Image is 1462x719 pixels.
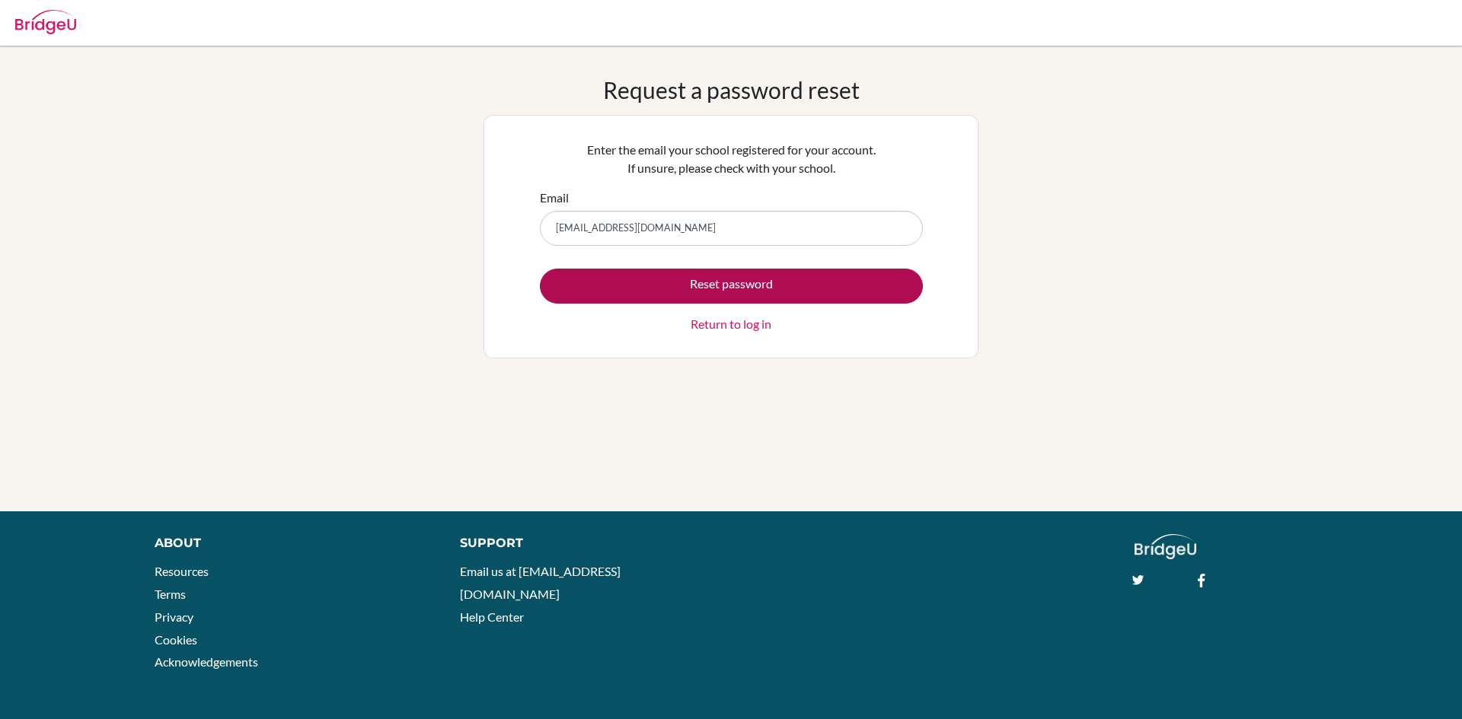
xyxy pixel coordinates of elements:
[540,141,923,177] p: Enter the email your school registered for your account. If unsure, please check with your school.
[460,564,621,601] a: Email us at [EMAIL_ADDRESS][DOMAIN_NAME]
[1135,534,1196,559] img: logo_white@2x-f4f0deed5e89b7ecb1c2cc34c3e3d731f90f0f143d5ea2071677605dd97b5244.png
[155,564,209,578] a: Resources
[15,10,76,34] img: Bridge-U
[460,534,713,552] div: Support
[155,632,197,647] a: Cookies
[460,609,524,624] a: Help Center
[155,534,426,552] div: About
[155,587,186,601] a: Terms
[540,269,923,304] button: Reset password
[155,609,193,624] a: Privacy
[603,76,860,103] h1: Request a password reset
[155,654,258,669] a: Acknowledgements
[691,315,771,333] a: Return to log in
[540,189,569,207] label: Email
